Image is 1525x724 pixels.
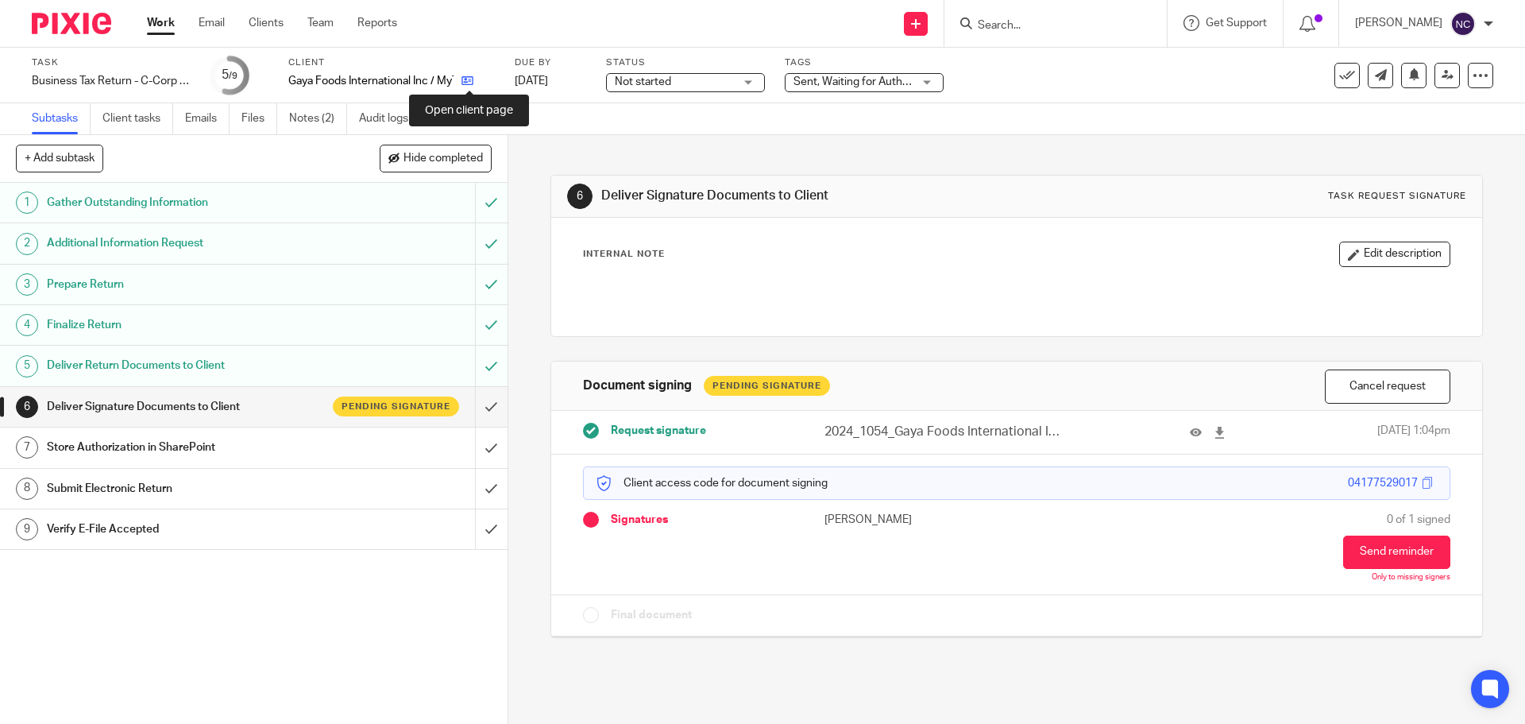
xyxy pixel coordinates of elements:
div: 3 [16,273,38,296]
a: Team [307,15,334,31]
div: 8 [16,478,38,500]
a: Audit logs [359,103,420,134]
span: [DATE] 1:04pm [1377,423,1450,441]
span: Signatures [611,512,668,528]
a: Work [147,15,175,31]
h1: Document signing [583,377,692,394]
span: Pending signature [342,400,450,413]
p: Only to missing signers [1372,573,1450,583]
div: 04177529017 [1348,475,1418,491]
button: Send reminder [1343,536,1450,569]
input: Search [976,19,1119,33]
span: [DATE] [515,75,548,87]
h1: Store Authorization in SharePoint [47,436,322,459]
div: 4 [16,314,38,336]
h1: Additional Information Request [47,231,322,255]
p: [PERSON_NAME] [824,512,1017,528]
h1: Deliver Signature Documents to Client [47,395,322,419]
h1: Verify E-File Accepted [47,517,322,541]
span: Hide completed [403,153,483,165]
img: Pixie [32,13,111,34]
div: 6 [16,396,38,418]
h1: Deliver Return Documents to Client [47,354,322,377]
div: 5 [222,66,237,84]
div: Pending Signature [704,376,830,396]
button: Edit description [1339,242,1450,267]
a: Notes (2) [289,103,347,134]
p: 2024_1054_Gaya Foods International Inc._GovernmentCopy_Corporate.pdf [824,423,1064,441]
h1: Finalize Return [47,313,322,337]
div: 5 [16,355,38,377]
div: 1 [16,192,38,214]
label: Tags [785,56,944,69]
label: Client [288,56,495,69]
h1: Prepare Return [47,273,322,296]
div: 9 [16,518,38,540]
span: Get Support [1206,17,1267,29]
small: /9 [229,72,237,80]
a: Reports [357,15,397,31]
h1: Gather Outstanding Information [47,191,322,215]
div: Task request signature [1328,190,1466,203]
p: Client access code for document signing [596,475,828,491]
div: 2 [16,233,38,255]
button: + Add subtask [16,145,103,172]
img: svg%3E [1450,11,1476,37]
span: Not started [615,76,671,87]
h1: Deliver Signature Documents to Client [601,188,1051,204]
div: 7 [16,436,38,459]
span: Request signature [611,423,706,439]
label: Due by [515,56,586,69]
p: Gaya Foods International Inc / MyTuna [288,73,454,89]
button: Hide completed [380,145,492,172]
div: 6 [567,184,593,209]
p: [PERSON_NAME] [1355,15,1442,31]
span: 0 of 1 signed [1387,512,1450,528]
span: Sent, Waiting for Authorization + 2 [793,76,962,87]
a: Files [241,103,277,134]
button: Cancel request [1325,370,1450,404]
div: Business Tax Return - C-Corp - On Extension [32,73,191,89]
label: Task [32,56,191,69]
h1: Submit Electronic Return [47,477,322,501]
a: Client tasks [102,103,173,134]
a: Clients [249,15,284,31]
a: Emails [185,103,230,134]
span: Final document [611,607,692,623]
a: Subtasks [32,103,91,134]
label: Status [606,56,765,69]
a: Email [199,15,225,31]
p: Internal Note [583,248,665,261]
